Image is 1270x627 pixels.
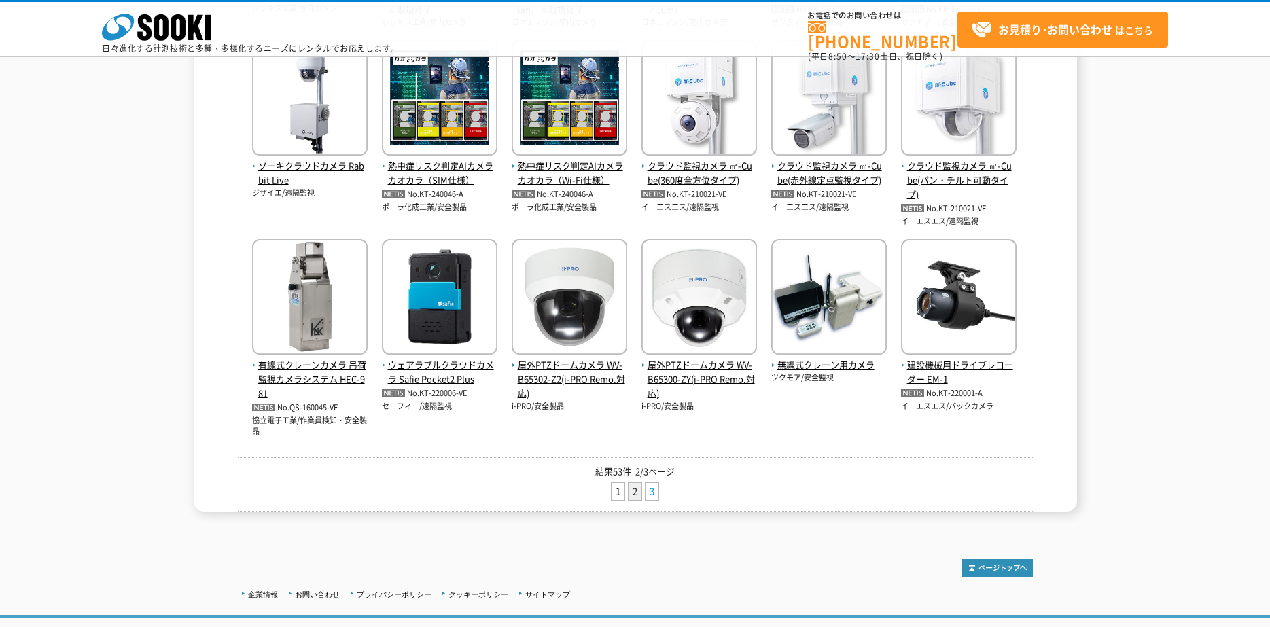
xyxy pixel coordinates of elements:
[512,145,627,187] a: 熱中症リスク判定AIカメラ カオカラ（Wi-Fi仕様）
[252,159,368,187] span: ソーキクラウドカメラ Rabbit Live
[957,12,1168,48] a: お見積り･お問い合わせはこちら
[901,401,1017,412] p: イーエスエス/バックカメラ
[901,239,1017,358] img: EM-1
[901,40,1017,159] img: ㎥-Cube(パン・チルト可動タイプ)
[901,145,1017,202] a: クラウド監視カメラ ㎥-Cube(パン・チルト可動タイプ)
[641,401,757,412] p: i-PRO/安全製品
[808,50,942,62] span: (平日 ～ 土日、祝日除く)
[252,415,368,437] p: 協立電子工業/作業員検知・安全製品
[641,239,757,358] img: WV-B65300-ZY(i-PRO Remo.対応)
[641,344,757,401] a: 屋外PTZドームカメラ WV-B65300-ZY(i-PRO Remo.対応)
[808,21,957,49] a: [PHONE_NUMBER]
[771,344,887,373] a: 無線式クレーン用カメラ
[901,159,1017,201] span: クラウド監視カメラ ㎥-Cube(パン・チルト可動タイプ)
[771,372,887,384] p: ツクモア/安全監視
[252,239,368,358] img: HEC-981
[525,590,570,598] a: サイトマップ
[512,239,627,358] img: WV-B65302-Z2(i-PRO Remo.対応)
[828,50,847,62] span: 8:50
[382,401,497,412] p: セーフィー/遠隔監視
[382,145,497,187] a: 熱中症リスク判定AIカメラ カオカラ（SIM仕様）
[901,387,1017,401] p: No.KT-220001-A
[771,159,887,187] span: クラウド監視カメラ ㎥-Cube(赤外線定点監視タイプ)
[856,50,880,62] span: 17:30
[771,202,887,213] p: イーエスエス/遠隔監視
[971,20,1153,40] span: はこちら
[998,21,1112,37] strong: お見積り･お問い合わせ
[771,145,887,187] a: クラウド監視カメラ ㎥-Cube(赤外線定点監視タイプ)
[512,187,627,202] p: No.KT-240046-A
[628,482,642,501] li: 2
[641,358,757,400] span: 屋外PTZドームカメラ WV-B65300-ZY(i-PRO Remo.対応)
[382,239,497,358] img: Safie Pocket2 Plus
[646,483,658,500] a: 3
[641,40,757,159] img: ㎥-Cube(360度全方位タイプ)
[512,358,627,400] span: 屋外PTZドームカメラ WV-B65302-Z2(i-PRO Remo.対応)
[252,358,368,400] span: 有線式クレーンカメラ 吊荷監視カメラシステム HEC-981
[512,202,627,213] p: ポーラ化成工業/安全製品
[771,358,887,372] span: 無線式クレーン用カメラ
[252,344,368,401] a: 有線式クレーンカメラ 吊荷監視カメラシステム HEC-981
[382,358,497,387] span: ウェアラブルクラウドカメラ Safie Pocket2 Plus
[512,40,627,159] img: カオカラ（Wi-Fi仕様）
[382,202,497,213] p: ポーラ化成工業/安全製品
[808,12,957,20] span: お電話でのお問い合わせは
[612,483,624,500] a: 1
[512,159,627,187] span: 熱中症リスク判定AIカメラ カオカラ（Wi-Fi仕様）
[771,40,887,159] img: ㎥-Cube(赤外線定点監視タイプ)
[248,590,278,598] a: 企業情報
[238,465,1033,479] p: 結果53件 2/3ページ
[252,40,368,159] img: Rabbit Live
[641,202,757,213] p: イーエスエス/遠隔監視
[901,202,1017,216] p: No.KT-210021-VE
[641,159,757,187] span: クラウド監視カメラ ㎥-Cube(360度全方位タイプ)
[295,590,340,598] a: お問い合わせ
[382,40,497,159] img: カオカラ（SIM仕様）
[901,358,1017,387] span: 建設機械用ドライブレコーダー EM-1
[448,590,508,598] a: クッキーポリシー
[382,159,497,187] span: 熱中症リスク判定AIカメラ カオカラ（SIM仕様）
[382,187,497,202] p: No.KT-240046-A
[357,590,431,598] a: プライバシーポリシー
[382,387,497,401] p: No.KT-220006-VE
[252,401,368,415] p: No.QS-160045-VE
[252,187,368,199] p: ジザイエ/遠隔監視
[962,559,1033,577] img: トップページへ
[512,401,627,412] p: i-PRO/安全製品
[641,145,757,187] a: クラウド監視カメラ ㎥-Cube(360度全方位タイプ)
[382,344,497,387] a: ウェアラブルクラウドカメラ Safie Pocket2 Plus
[641,187,757,202] p: No.KT-210021-VE
[512,344,627,401] a: 屋外PTZドームカメラ WV-B65302-Z2(i-PRO Remo.対応)
[252,145,368,187] a: ソーキクラウドカメラ Rabbit Live
[901,216,1017,228] p: イーエスエス/遠隔監視
[901,344,1017,387] a: 建設機械用ドライブレコーダー EM-1
[771,187,887,202] p: No.KT-210021-VE
[102,44,400,52] p: 日々進化する計測技術と多種・多様化するニーズにレンタルでお応えします。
